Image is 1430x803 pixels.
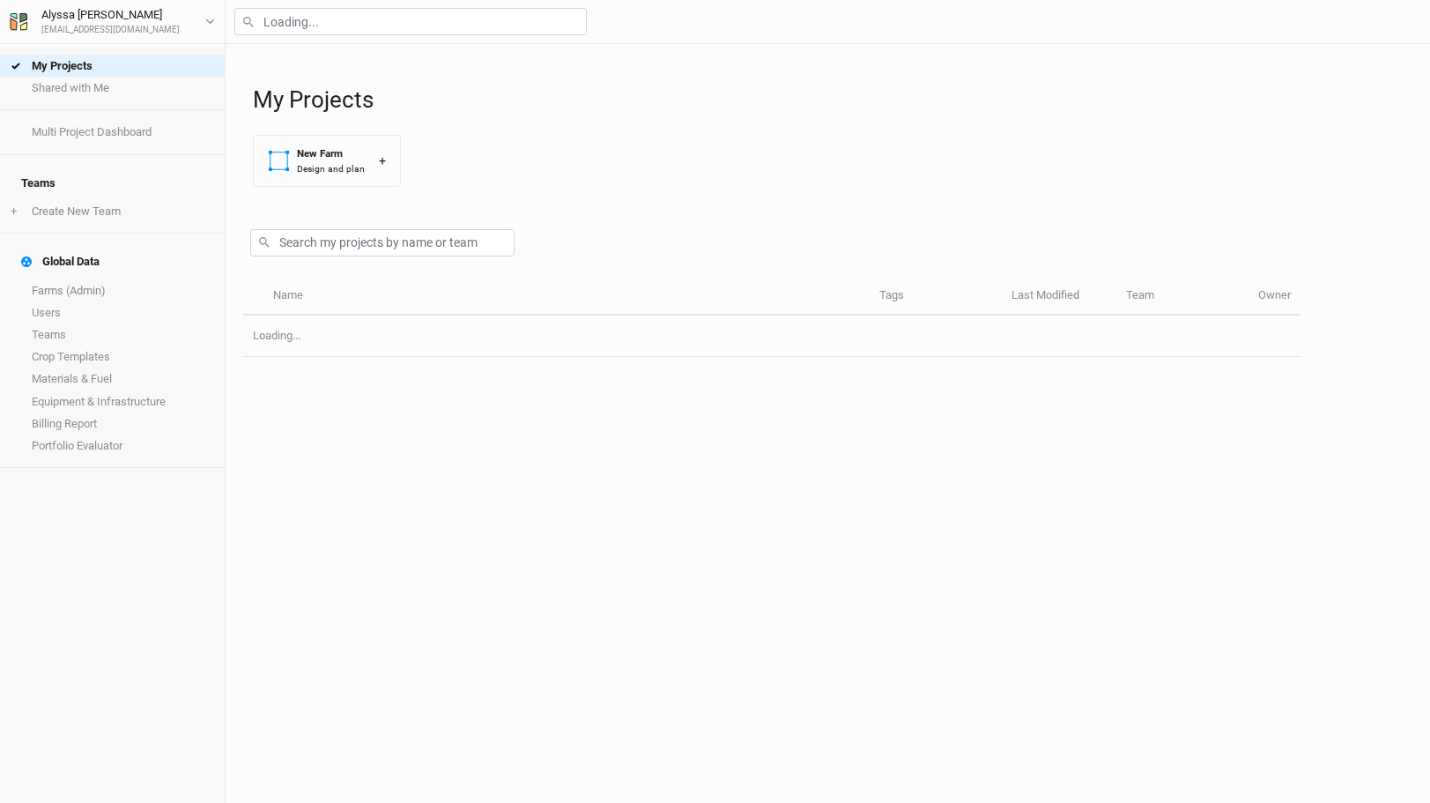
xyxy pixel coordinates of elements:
[263,278,869,316] th: Name
[870,278,1002,316] th: Tags
[297,146,365,161] div: New Farm
[21,255,100,269] div: Global Data
[41,6,180,24] div: Alyssa [PERSON_NAME]
[253,135,401,187] button: New FarmDesign and plan+
[1002,278,1116,316] th: Last Modified
[11,204,17,219] span: +
[1116,278,1248,316] th: Team
[379,152,386,170] div: +
[11,166,214,201] h4: Teams
[253,86,1412,114] h1: My Projects
[297,162,365,175] div: Design and plan
[234,8,587,35] input: Loading...
[250,229,515,257] input: Search my projects by name or team
[1248,278,1300,316] th: Owner
[9,5,216,37] button: Alyssa [PERSON_NAME][EMAIL_ADDRESS][DOMAIN_NAME]
[41,24,180,37] div: [EMAIL_ADDRESS][DOMAIN_NAME]
[243,316,1300,357] td: Loading...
